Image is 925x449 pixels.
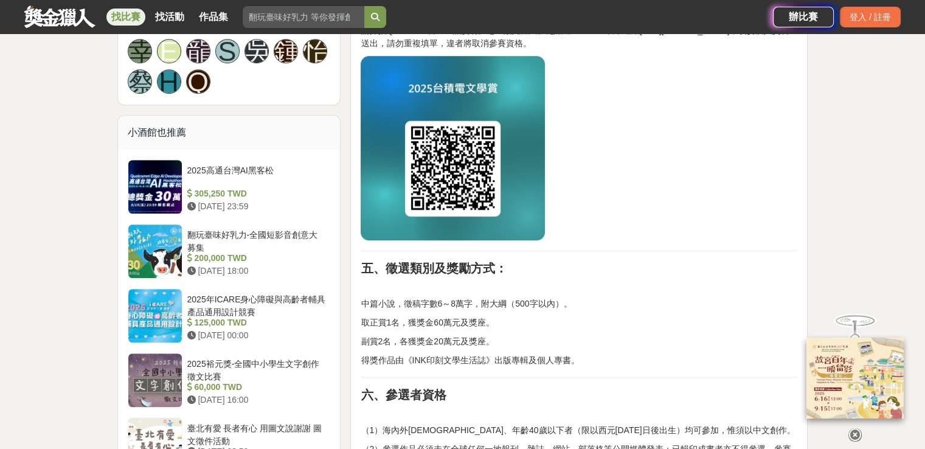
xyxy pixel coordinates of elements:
div: [DATE] 23:59 [187,200,326,213]
a: 鍾 [274,39,298,63]
a: 幸 [128,39,152,63]
a: 龍 [186,39,210,63]
div: 翻玩臺味好乳力-全國短影音創意大募集 [187,229,326,252]
a: 2025年ICARE身心障礙與高齡者輔具產品通用設計競賽 125,000 TWD [DATE] 00:00 [128,288,331,343]
img: 968ab78a-c8e5-4181-8f9d-94c24feca916.png [806,338,904,419]
a: H [157,69,181,94]
p: 副賞2名，各獲獎金20萬元及獎座。 [361,335,797,348]
p: 得獎作品由《INK印刻文學生活誌》出版專輯及個人專書。 [361,354,797,367]
a: 吳 [244,39,269,63]
strong: 五、徵選類別及獎勵方式： [361,262,507,275]
a: 辦比賽 [773,7,834,27]
img: 2408230731409795197830.jpg [361,56,545,240]
div: 臺北有愛 長者有心 用圖文說謝謝 圖文徵件活動 [187,422,326,445]
div: 200,000 TWD [187,252,326,265]
p: 中篇小說，徵稿字數6～8萬字，附大綱（500字以內）。 [361,298,797,310]
div: 2025裕元獎-全國中小學生文字創作徵文比賽 [187,358,326,381]
strong: 六、參選者資格 [361,388,446,402]
p: 請掃描QR CODE或至「舒讀網」之「徵文辦法」處點選Microsoft表單連結[URL][DOMAIN_NAME]，填妥個人資料並送出，請勿重複填單，違者將取消參賽資格。 [361,24,797,50]
a: Q [186,69,210,94]
p: （1）海內外[DEMOGRAPHIC_DATA]、年齡40歲以下者（限以西元[DATE]日後出生）均可參加，惟須以中文創作。 [361,424,797,437]
div: 登入 / 註冊 [840,7,901,27]
div: 60,000 TWD [187,381,326,394]
a: 找比賽 [106,9,145,26]
div: [DATE] 18:00 [187,265,326,277]
a: 作品集 [194,9,233,26]
div: 2025高通台灣AI黑客松 [187,164,326,187]
a: 翻玩臺味好乳力-全國短影音創意大募集 200,000 TWD [DATE] 18:00 [128,224,331,279]
div: [DATE] 00:00 [187,329,326,342]
p: 取正賞1名，獲獎金60萬元及獎座。 [361,316,797,329]
a: 2025裕元獎-全國中小學生文字創作徵文比賽 60,000 TWD [DATE] 16:00 [128,353,331,408]
a: 找活動 [150,9,189,26]
a: S [215,39,240,63]
div: [DATE] 16:00 [187,394,326,406]
div: 小酒館也推薦 [118,116,341,150]
a: 2025高通台灣AI黑客松 305,250 TWD [DATE] 23:59 [128,159,331,214]
a: 怡 [303,39,327,63]
a: E [157,39,181,63]
div: 125,000 TWD [187,316,326,329]
input: 翻玩臺味好乳力 等你發揮創意！ [243,6,364,28]
div: 305,250 TWD [187,187,326,200]
a: 蔡 [128,69,152,94]
div: 2025年ICARE身心障礙與高齡者輔具產品通用設計競賽 [187,293,326,316]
